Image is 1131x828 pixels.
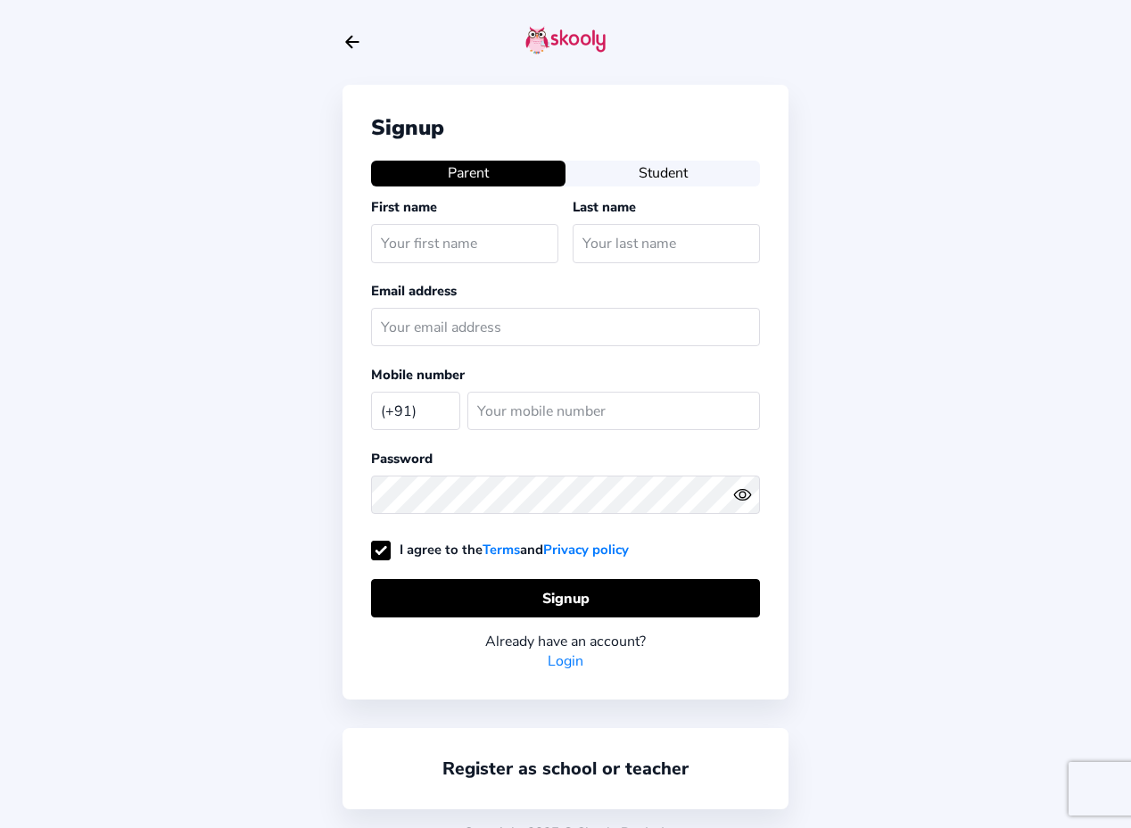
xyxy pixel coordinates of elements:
[483,541,520,559] a: Terms
[343,32,362,52] button: arrow back outline
[371,541,629,559] label: I agree to the and
[371,632,760,651] div: Already have an account?
[565,161,760,186] button: Student
[442,757,689,781] a: Register as school or teacher
[543,541,629,559] a: Privacy policy
[371,450,433,468] label: Password
[573,198,636,216] label: Last name
[371,308,760,346] input: Your email address
[371,282,457,300] label: Email address
[467,392,760,430] input: Your mobile number
[371,579,760,617] button: Signup
[371,161,565,186] button: Parent
[371,366,465,384] label: Mobile number
[548,651,583,671] a: Login
[371,224,558,262] input: Your first name
[371,198,437,216] label: First name
[733,485,760,504] button: eye outlineeye off outline
[371,113,760,142] div: Signup
[573,224,760,262] input: Your last name
[525,26,606,54] img: skooly-logo.png
[733,485,752,504] ion-icon: eye outline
